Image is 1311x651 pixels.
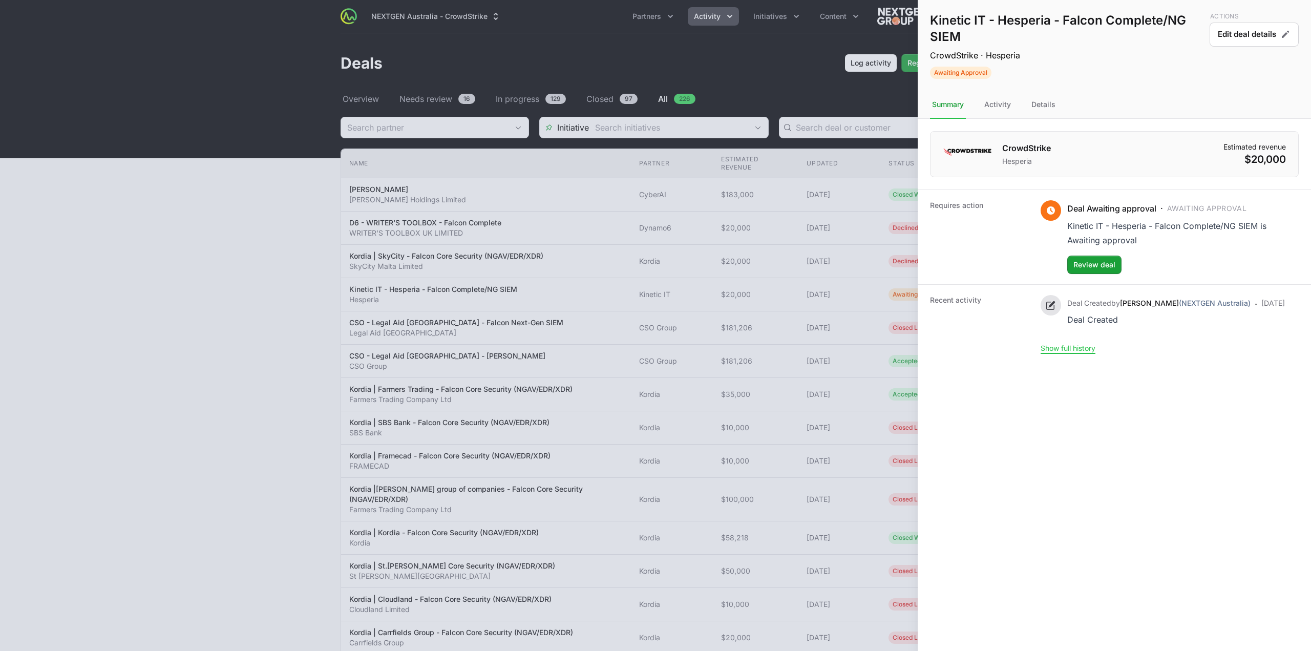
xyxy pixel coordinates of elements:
[1120,299,1251,307] a: [PERSON_NAME](NEXTGEN Australia)
[982,91,1013,119] div: Activity
[1167,203,1246,214] span: Awaiting Approval
[930,91,966,119] div: Summary
[1067,312,1251,327] div: Deal Created
[1261,299,1285,307] time: [DATE]
[1223,152,1286,166] dd: $20,000
[1210,12,1299,20] p: Actions
[1002,156,1051,166] p: Hesperia
[1255,297,1257,327] span: ·
[1067,219,1299,247] div: Kinetic IT - Hesperia - Falcon Complete/NG SIEM is Awaiting approval
[1067,202,1299,215] p: ·
[1067,202,1156,215] span: Deal Awaiting approval
[1179,299,1251,307] span: (NEXTGEN Australia)
[1041,344,1095,353] button: Show full history
[930,12,1206,45] h1: Kinetic IT - Hesperia - Falcon Complete/NG SIEM
[930,295,1028,353] dt: Recent activity
[1029,91,1058,119] div: Details
[1210,12,1299,79] div: Deal actions
[930,49,1206,61] p: CrowdStrike · Hesperia
[1002,142,1051,154] h1: CrowdStrike
[1041,295,1285,343] ul: Activity history timeline
[1067,299,1111,307] span: Deal Created
[943,142,992,162] img: CrowdStrike
[930,200,1028,274] dt: Requires action
[1210,23,1299,47] button: Edit deal details
[918,91,1311,119] nav: Tabs
[1073,259,1115,271] span: Review deal
[1067,298,1251,308] p: by
[1223,142,1286,152] dt: Estimated revenue
[1067,256,1122,274] button: Review deal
